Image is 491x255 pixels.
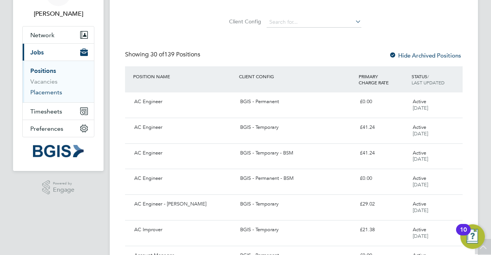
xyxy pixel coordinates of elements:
div: BGIS - Temporary - BSM [237,147,356,160]
button: Timesheets [23,103,94,120]
span: [DATE] [413,207,428,214]
a: Vacancies [30,78,58,85]
div: AC Improver [131,224,237,236]
span: Powered by [53,180,74,187]
span: Timesheets [30,108,62,115]
span: Active [413,226,426,233]
div: AC Engineer [131,95,237,108]
div: £0.00 [357,95,410,108]
span: Active [413,201,426,207]
div: AC Engineer [131,147,237,160]
div: Showing [125,51,202,59]
span: / [427,73,429,79]
a: Go to home page [22,145,94,157]
span: Engage [53,187,74,193]
div: BGIS - Permanent - BSM [237,172,356,185]
button: Jobs [23,44,94,61]
span: Cindy Thomas [22,9,94,18]
div: BGIS - Temporary [237,224,356,236]
a: Placements [30,89,62,96]
div: BGIS - Permanent [237,95,356,108]
div: AC Engineer [131,172,237,185]
span: [DATE] [413,156,428,162]
span: LAST UPDATED [412,79,445,86]
div: BGIS - Temporary [237,121,356,134]
div: AC Engineer - [PERSON_NAME] [131,198,237,211]
span: Active [413,124,426,130]
img: bgis-logo-retina.png [33,145,84,157]
div: £0.00 [357,172,410,185]
span: [DATE] [413,105,428,111]
span: Jobs [30,49,44,56]
span: [DATE] [413,233,428,239]
label: Client Config [227,18,261,25]
div: STATUS [410,69,463,89]
span: Active [413,150,426,156]
span: Active [413,175,426,181]
div: AC Engineer [131,121,237,134]
a: Positions [30,67,56,74]
label: Hide Archived Positions [389,52,461,59]
div: CLIENT CONFIG [237,69,356,83]
div: 10 [460,230,467,240]
div: £21.38 [357,224,410,236]
input: Search for... [267,17,361,28]
span: [DATE] [413,181,428,188]
div: PRIMARY CHARGE RATE [357,69,410,89]
div: £41.24 [357,121,410,134]
span: Active [413,98,426,105]
div: BGIS - Temporary [237,198,356,211]
span: 139 Positions [150,51,200,58]
span: Network [30,31,54,39]
div: Jobs [23,61,94,102]
div: £29.02 [357,198,410,211]
span: [DATE] [413,130,428,137]
button: Preferences [23,120,94,137]
button: Network [23,26,94,43]
button: Open Resource Center, 10 new notifications [460,224,485,249]
div: £41.24 [357,147,410,160]
a: Powered byEngage [42,180,75,195]
span: Preferences [30,125,63,132]
span: 30 of [150,51,164,58]
div: POSITION NAME [131,69,237,83]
